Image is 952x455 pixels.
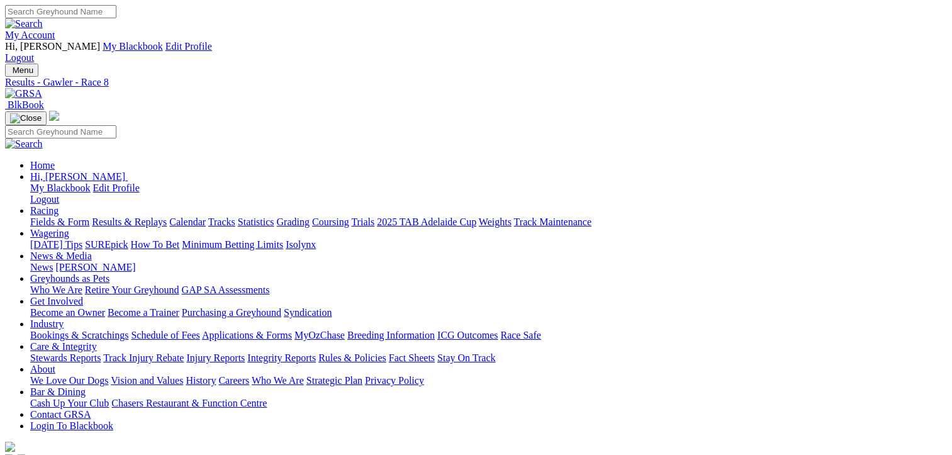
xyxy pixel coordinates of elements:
[186,375,216,386] a: History
[252,375,304,386] a: Who We Are
[30,307,105,318] a: Become an Owner
[30,364,55,374] a: About
[30,216,89,227] a: Fields & Form
[186,352,245,363] a: Injury Reports
[294,330,345,340] a: MyOzChase
[238,216,274,227] a: Statistics
[30,262,53,272] a: News
[30,228,69,239] a: Wagering
[306,375,362,386] a: Strategic Plan
[5,52,34,63] a: Logout
[318,352,386,363] a: Rules & Policies
[111,398,267,408] a: Chasers Restaurant & Function Centre
[247,352,316,363] a: Integrity Reports
[277,216,310,227] a: Grading
[377,216,476,227] a: 2025 TAB Adelaide Cup
[479,216,512,227] a: Weights
[30,262,947,273] div: News & Media
[131,330,199,340] a: Schedule of Fees
[5,442,15,452] img: logo-grsa-white.png
[30,194,59,205] a: Logout
[5,41,100,52] span: Hi, [PERSON_NAME]
[85,284,179,295] a: Retire Your Greyhound
[218,375,249,386] a: Careers
[30,375,947,386] div: About
[5,41,947,64] div: My Account
[5,77,947,88] a: Results - Gawler - Race 8
[8,99,44,110] span: BlkBook
[30,171,128,182] a: Hi, [PERSON_NAME]
[182,307,281,318] a: Purchasing a Greyhound
[312,216,349,227] a: Coursing
[30,205,59,216] a: Racing
[30,296,83,306] a: Get Involved
[103,41,163,52] a: My Blackbook
[92,216,167,227] a: Results & Replays
[30,330,128,340] a: Bookings & Scratchings
[5,88,42,99] img: GRSA
[30,352,947,364] div: Care & Integrity
[10,113,42,123] img: Close
[500,330,540,340] a: Race Safe
[55,262,135,272] a: [PERSON_NAME]
[30,183,947,205] div: Hi, [PERSON_NAME]
[30,352,101,363] a: Stewards Reports
[30,273,109,284] a: Greyhounds as Pets
[5,18,43,30] img: Search
[5,125,116,138] input: Search
[208,216,235,227] a: Tracks
[49,111,59,121] img: logo-grsa-white.png
[5,5,116,18] input: Search
[30,341,97,352] a: Care & Integrity
[108,307,179,318] a: Become a Trainer
[30,307,947,318] div: Get Involved
[30,171,125,182] span: Hi, [PERSON_NAME]
[5,111,47,125] button: Toggle navigation
[202,330,292,340] a: Applications & Forms
[514,216,591,227] a: Track Maintenance
[85,239,128,250] a: SUREpick
[103,352,184,363] a: Track Injury Rebate
[30,250,92,261] a: News & Media
[30,398,109,408] a: Cash Up Your Club
[30,420,113,431] a: Login To Blackbook
[30,239,947,250] div: Wagering
[131,239,180,250] a: How To Bet
[5,99,44,110] a: BlkBook
[30,160,55,171] a: Home
[30,284,82,295] a: Who We Are
[389,352,435,363] a: Fact Sheets
[30,239,82,250] a: [DATE] Tips
[30,386,86,397] a: Bar & Dining
[165,41,212,52] a: Edit Profile
[286,239,316,250] a: Isolynx
[30,409,91,420] a: Contact GRSA
[182,239,283,250] a: Minimum Betting Limits
[284,307,332,318] a: Syndication
[30,375,108,386] a: We Love Our Dogs
[169,216,206,227] a: Calendar
[437,330,498,340] a: ICG Outcomes
[93,183,140,193] a: Edit Profile
[347,330,435,340] a: Breeding Information
[30,183,91,193] a: My Blackbook
[182,284,270,295] a: GAP SA Assessments
[30,284,947,296] div: Greyhounds as Pets
[5,30,55,40] a: My Account
[111,375,183,386] a: Vision and Values
[437,352,495,363] a: Stay On Track
[351,216,374,227] a: Trials
[30,330,947,341] div: Industry
[5,138,43,150] img: Search
[30,216,947,228] div: Racing
[30,318,64,329] a: Industry
[13,65,33,75] span: Menu
[365,375,424,386] a: Privacy Policy
[5,64,38,77] button: Toggle navigation
[30,398,947,409] div: Bar & Dining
